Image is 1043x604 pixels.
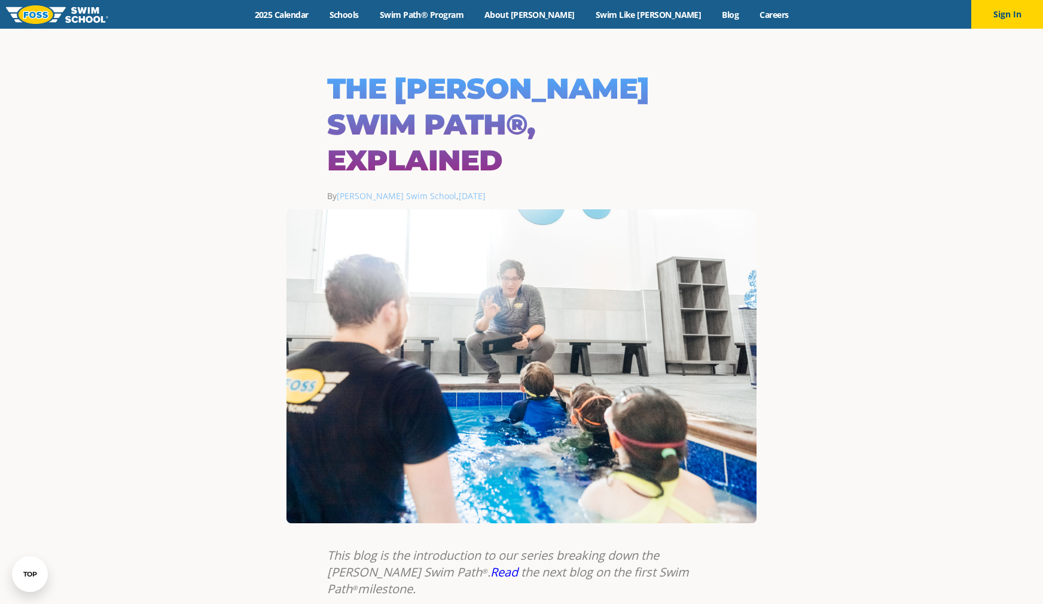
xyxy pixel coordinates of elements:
a: Swim Like [PERSON_NAME] [585,9,712,20]
sup: ® [482,567,487,575]
a: Read [490,564,518,580]
span: By [327,190,456,202]
a: Careers [749,9,799,20]
a: Swim Path® Program [369,9,474,20]
a: [PERSON_NAME] Swim School [337,190,456,202]
span: , [456,190,486,202]
img: FOSS Swim School Logo [6,5,108,24]
a: 2025 Calendar [244,9,319,20]
a: Blog [712,9,749,20]
a: About [PERSON_NAME] [474,9,585,20]
sup: ® [352,584,358,592]
em: This blog is the introduction to our series breaking down the [PERSON_NAME] Swim Path . the next ... [327,547,689,597]
div: TOP [23,571,37,578]
h1: The [PERSON_NAME] Swim Path®, Explained [327,71,716,178]
a: [DATE] [459,190,486,202]
a: Schools [319,9,369,20]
